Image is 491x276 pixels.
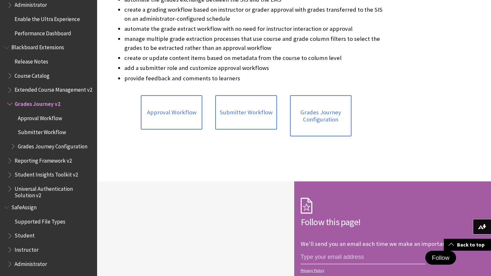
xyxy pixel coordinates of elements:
[15,70,50,79] span: Course Catalog
[124,34,389,52] li: manage multiple grade extraction processes that use course and grade column filters to select the...
[11,42,64,51] span: Blackboard Extensions
[124,74,389,83] li: provide feedback and comments to learners
[15,216,65,225] span: Supported File Types
[18,127,66,136] span: Submitter Workflow
[4,202,93,269] nav: Book outline for Blackboard SafeAssign
[301,251,426,264] input: email address
[301,240,469,247] p: We'll send you an email each time we make an important change.
[124,53,389,63] li: create or update content items based on metadata from the course to column level
[15,169,78,178] span: Student Insights Toolkit v2
[215,95,277,130] a: Submitter Workflow
[124,24,389,33] li: automate the grade extract workflow with no need for instructor interaction or approval
[15,230,35,239] span: Student
[15,28,71,37] span: Performance Dashboard
[15,244,39,253] span: Instructor
[141,95,202,130] a: Approval Workflow
[124,63,389,73] li: add a submitter role and customize approval workflows
[15,14,80,22] span: Enable the Ultra Experience
[18,141,87,150] span: Grades Journey Configuration
[15,259,47,267] span: Administrator
[15,56,48,65] span: Release Notes
[301,198,312,214] img: Subscription Icon
[124,5,389,23] li: create a grading workflow based on instructor or grader approval with grades transferred to the S...
[15,155,72,164] span: Reporting Framework v2
[15,85,92,93] span: Extended Course Management v2
[444,239,491,251] a: Back to top
[11,202,37,211] span: SafeAssign
[4,42,93,199] nav: Book outline for Blackboard Extensions
[15,98,61,107] span: Grades Journey v2
[290,95,352,136] a: Grades Journey Configuration
[15,183,93,199] span: Universal Authentication Solution v2
[18,113,62,121] span: Approval Workflow
[425,251,456,265] button: Follow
